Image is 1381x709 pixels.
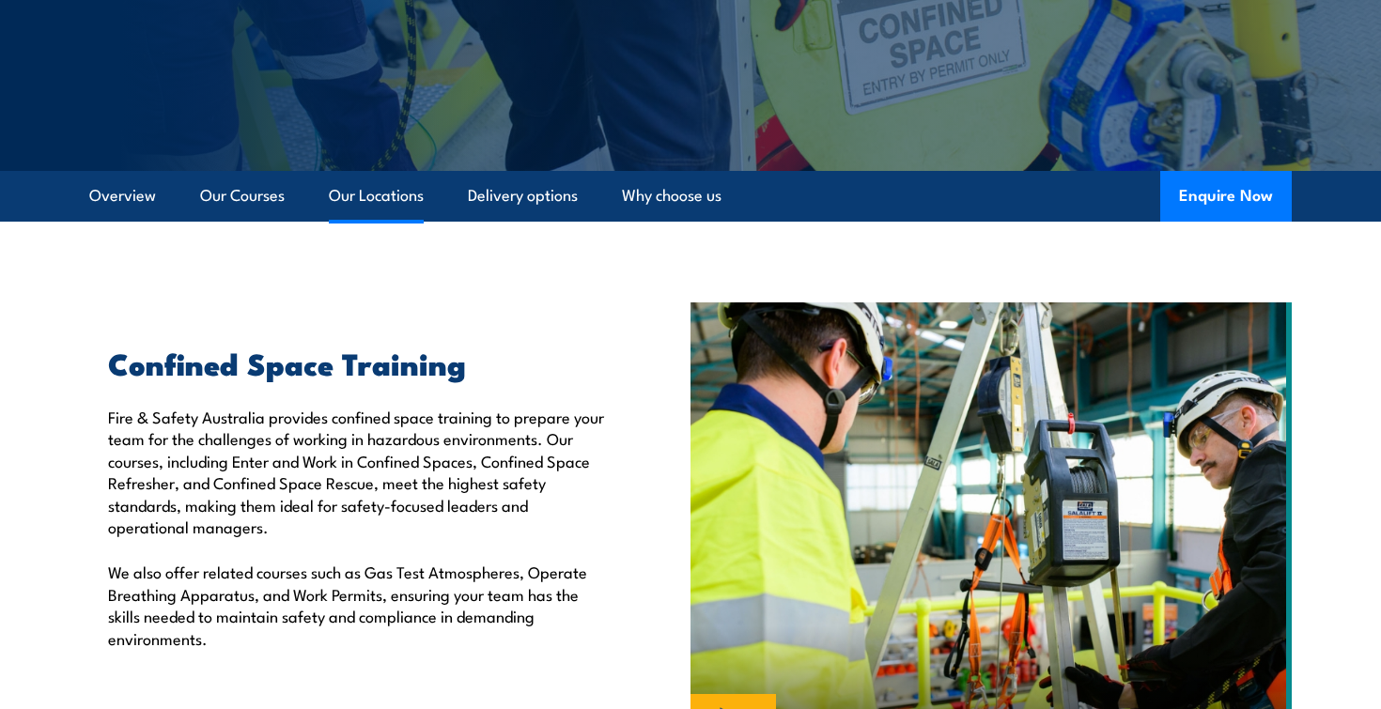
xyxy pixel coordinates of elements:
a: Why choose us [622,171,722,221]
p: Fire & Safety Australia provides confined space training to prepare your team for the challenges ... [108,406,604,537]
a: Our Locations [329,171,424,221]
a: Delivery options [468,171,578,221]
p: We also offer related courses such as Gas Test Atmospheres, Operate Breathing Apparatus, and Work... [108,561,604,649]
a: Our Courses [200,171,285,221]
a: Overview [89,171,156,221]
button: Enquire Now [1160,171,1292,222]
h2: Confined Space Training [108,349,604,376]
